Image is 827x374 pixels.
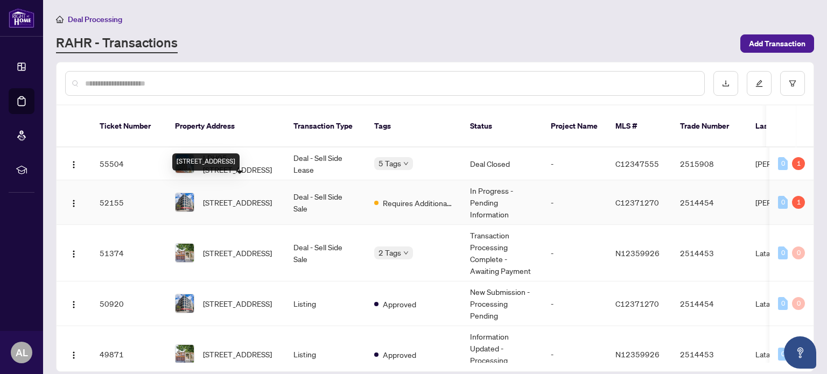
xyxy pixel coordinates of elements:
button: Logo [65,194,82,211]
th: Property Address [166,105,285,147]
button: download [713,71,738,96]
span: [STREET_ADDRESS] [203,247,272,259]
div: 0 [778,297,788,310]
td: In Progress - Pending Information [461,180,542,225]
span: Deal Processing [68,15,122,24]
span: 5 Tags [379,157,401,170]
td: 2514454 [671,180,747,225]
span: N12359926 [615,248,660,258]
td: 2514454 [671,281,747,326]
img: logo [9,8,34,28]
th: Ticket Number [91,105,166,147]
span: C12371270 [615,299,659,308]
div: [STREET_ADDRESS] [172,153,240,171]
td: 52155 [91,180,166,225]
span: down [403,250,409,256]
span: [STREET_ADDRESS] [203,298,272,309]
button: Open asap [784,336,816,369]
span: Add Transaction [749,35,805,52]
img: thumbnail-img [176,294,194,313]
td: Deal - Sell Side Lease [285,147,366,180]
span: Requires Additional Docs [383,197,453,209]
td: Listing [285,281,366,326]
span: 2 Tags [379,246,401,259]
img: Logo [69,300,78,309]
div: 0 [778,246,788,259]
td: 55504 [91,147,166,180]
button: Add Transaction [740,34,814,53]
div: 0 [792,297,805,310]
img: Logo [69,351,78,359]
span: C12347555 [615,159,659,168]
span: filter [789,80,796,87]
td: 2514453 [671,225,747,281]
a: RAHR - Transactions [56,34,178,53]
span: [STREET_ADDRESS] [203,196,272,208]
span: edit [755,80,763,87]
td: - [542,147,607,180]
button: Logo [65,244,82,262]
div: 0 [792,246,805,259]
img: thumbnail-img [176,345,194,363]
td: Deal - Sell Side Sale [285,180,366,225]
th: Trade Number [671,105,747,147]
span: LPH05-[STREET_ADDRESS] [203,152,276,175]
button: edit [747,71,772,96]
img: thumbnail-img [176,244,194,262]
img: Logo [69,160,78,169]
td: Deal - Sell Side Sale [285,225,366,281]
td: - [542,281,607,326]
td: Transaction Processing Complete - Awaiting Payment [461,225,542,281]
th: Transaction Type [285,105,366,147]
span: AL [16,345,28,360]
img: thumbnail-img [176,193,194,211]
th: Project Name [542,105,607,147]
span: Approved [383,298,416,310]
th: Tags [366,105,461,147]
td: Deal Closed [461,147,542,180]
button: Logo [65,295,82,312]
span: down [403,161,409,166]
td: 50920 [91,281,166,326]
img: Logo [69,199,78,208]
td: - [542,225,607,281]
button: Logo [65,345,82,363]
td: - [542,180,607,225]
span: C12371270 [615,197,659,207]
button: filter [780,71,805,96]
span: Approved [383,349,416,361]
div: 1 [792,196,805,209]
div: 1 [792,157,805,170]
img: Logo [69,250,78,258]
td: 2515908 [671,147,747,180]
td: 51374 [91,225,166,281]
div: 0 [778,348,788,361]
span: download [722,80,730,87]
th: Status [461,105,542,147]
td: New Submission - Processing Pending [461,281,542,326]
span: [STREET_ADDRESS] [203,348,272,360]
button: Logo [65,155,82,172]
span: home [56,16,64,23]
th: MLS # [607,105,671,147]
div: 0 [778,157,788,170]
span: N12359926 [615,349,660,359]
div: 0 [778,196,788,209]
